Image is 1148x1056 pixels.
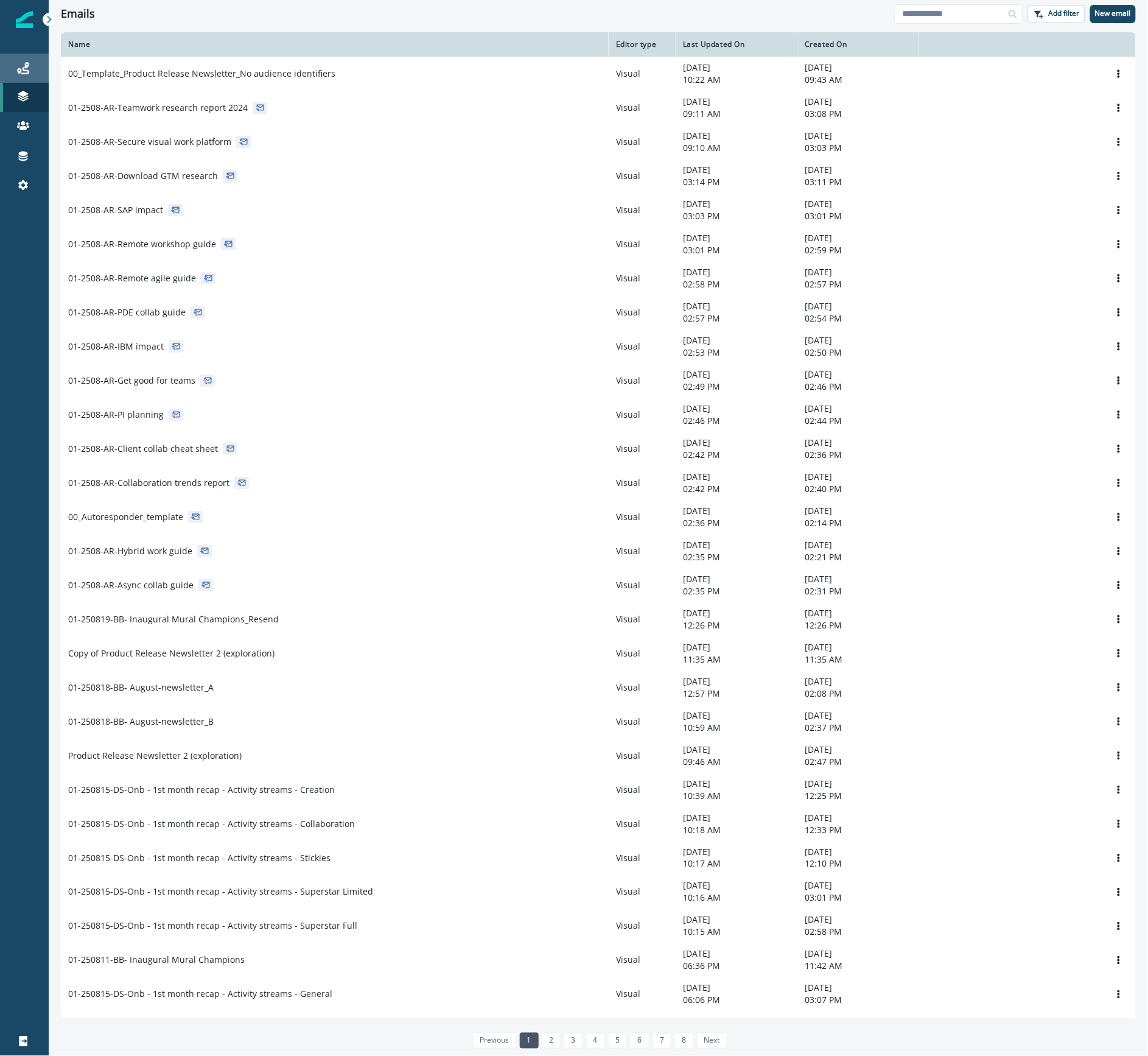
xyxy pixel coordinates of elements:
[683,824,790,836] p: 10:18 AM
[68,579,194,591] p: 01-2508-AR-Async collab guide
[683,960,790,973] p: 06:36 PM
[68,784,335,796] p: 01-250815-DS-Onb - 1st month recap - Activity streams - Creation
[61,398,1136,432] a: 01-2508-AR-PI planningVisual[DATE]02:46 PM[DATE]02:44 PMOptions
[683,641,790,653] p: [DATE]
[683,176,790,188] p: 03:14 PM
[683,164,790,176] p: [DATE]
[683,505,790,517] p: [DATE]
[683,368,790,381] p: [DATE]
[609,159,676,193] td: Visual
[805,641,912,653] p: [DATE]
[805,573,912,585] p: [DATE]
[805,74,912,86] p: 09:43 AM
[805,312,912,325] p: 02:54 PM
[1049,9,1080,18] p: Add filter
[805,778,912,790] p: [DATE]
[1027,5,1085,23] button: Add filter
[683,1016,790,1029] p: [DATE]
[653,1033,671,1049] a: Page 7
[683,846,790,858] p: [DATE]
[1109,201,1129,219] button: Options
[1109,644,1129,663] button: Options
[1109,985,1129,1004] button: Options
[805,164,912,176] p: [DATE]
[805,244,912,256] p: 02:59 PM
[609,295,676,329] td: Visual
[609,500,676,534] td: Visual
[805,914,912,926] p: [DATE]
[805,960,912,973] p: 11:42 AM
[1109,406,1129,424] button: Options
[564,1033,583,1049] a: Page 3
[1109,883,1129,901] button: Options
[805,96,912,108] p: [DATE]
[68,988,332,1001] p: 01-250815-DS-Onb - 1st month recap - Activity streams - General
[805,232,912,244] p: [DATE]
[805,551,912,563] p: 02:21 PM
[1109,167,1129,185] button: Options
[683,914,790,926] p: [DATE]
[805,415,912,427] p: 02:44 PM
[61,57,1136,91] a: 00_Template_Product Release Newsletter_No audience identifiersVisual[DATE]10:22 AM[DATE]09:43 AMO...
[805,300,912,312] p: [DATE]
[1109,303,1129,322] button: Options
[609,909,676,943] td: Visual
[68,477,229,489] p: 01-2508-AR-Collaboration trends report
[805,709,912,722] p: [DATE]
[61,534,1136,568] a: 01-2508-AR-Hybrid work guideVisual[DATE]02:35 PM[DATE]02:21 PMOptions
[609,193,676,227] td: Visual
[1109,951,1129,970] button: Options
[683,994,790,1007] p: 06:06 PM
[61,671,1136,705] a: 01-250818-BB- August-newsletter_AVisual[DATE]12:57 PM[DATE]02:08 PMOptions
[683,619,790,632] p: 12:26 PM
[68,409,164,421] p: 01-2508-AR-PI planning
[683,551,790,563] p: 02:35 PM
[68,306,186,319] p: 01-2508-AR-PDE collab guide
[609,568,676,602] td: Visual
[805,449,912,461] p: 02:36 PM
[805,812,912,824] p: [DATE]
[683,278,790,290] p: 02:58 PM
[609,977,676,1012] td: Visual
[683,142,790,154] p: 09:10 AM
[609,398,676,432] td: Visual
[683,573,790,585] p: [DATE]
[805,471,912,483] p: [DATE]
[683,653,790,666] p: 11:35 AM
[61,364,1136,398] a: 01-2508-AR-Get good for teamsVisual[DATE]02:49 PM[DATE]02:46 PMOptions
[805,381,912,393] p: 02:46 PM
[68,40,601,49] div: Name
[683,381,790,393] p: 02:49 PM
[609,875,676,909] td: Visual
[805,278,912,290] p: 02:57 PM
[805,880,912,892] p: [DATE]
[61,500,1136,534] a: 00_Autoresponder_templateVisual[DATE]02:36 PM[DATE]02:14 PMOptions
[616,40,668,49] div: Editor type
[683,403,790,415] p: [DATE]
[683,607,790,619] p: [DATE]
[805,347,912,359] p: 02:50 PM
[542,1033,561,1049] a: Page 2
[805,437,912,449] p: [DATE]
[805,653,912,666] p: 11:35 AM
[805,675,912,688] p: [DATE]
[61,159,1136,193] a: 01-2508-AR-Download GTM researchVisual[DATE]03:14 PM[DATE]03:11 PMOptions
[608,1033,627,1049] a: Page 5
[805,846,912,858] p: [DATE]
[683,539,790,551] p: [DATE]
[1109,235,1129,253] button: Options
[683,517,790,529] p: 02:36 PM
[683,778,790,790] p: [DATE]
[61,773,1136,807] a: 01-250815-DS-Onb - 1st month recap - Activity streams - CreationVisual[DATE]10:39 AM[DATE]12:25 P...
[1109,576,1129,594] button: Options
[609,466,676,500] td: Visual
[805,483,912,495] p: 02:40 PM
[1109,65,1129,83] button: Options
[805,948,912,960] p: [DATE]
[683,130,790,142] p: [DATE]
[805,722,912,734] p: 02:37 PM
[61,705,1136,739] a: 01-250818-BB- August-newsletter_BVisual[DATE]10:59 AM[DATE]02:37 PMOptions
[68,818,355,830] p: 01-250815-DS-Onb - 1st month recap - Activity streams - Collaboration
[1109,781,1129,799] button: Options
[805,334,912,347] p: [DATE]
